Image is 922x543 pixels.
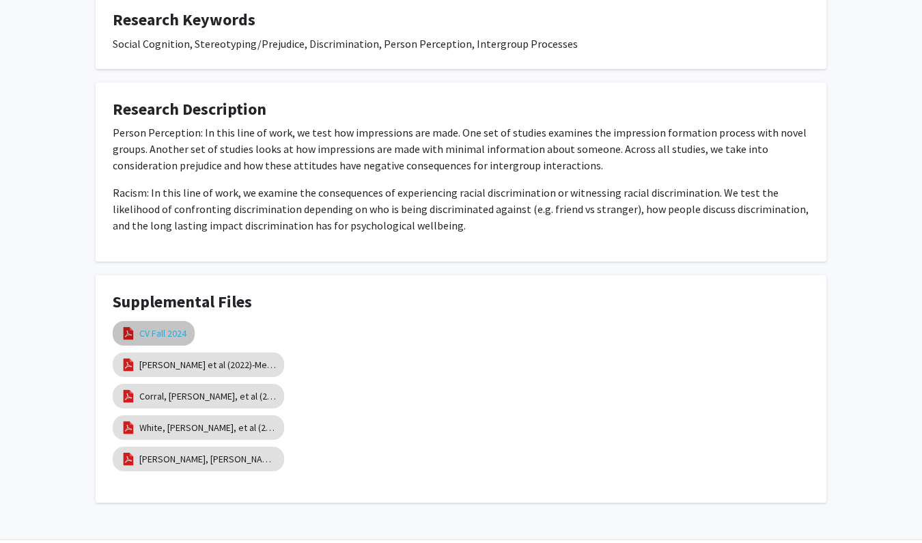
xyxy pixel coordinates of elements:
[139,452,276,467] a: [PERSON_NAME], [PERSON_NAME] et al (2025)-Racial Discrimination in Economic Decisions
[121,420,136,435] img: pdf_icon.png
[139,358,276,372] a: [PERSON_NAME] et al (2022)-Memory Consolidation & Spontaneous Impression Chapter
[139,389,276,404] a: Corral, [PERSON_NAME], et al (2024)-Prostalgia Scale Development
[121,357,136,372] img: pdf_icon.png
[113,10,809,30] h4: Research Keywords
[121,389,136,404] img: pdf_icon.png
[113,36,809,52] div: Social Cognition, Stereotyping/Prejudice, Discrimination, Person Perception, Intergroup Processes
[121,451,136,467] img: pdf_icon.png
[10,482,58,533] iframe: Chat
[139,421,276,435] a: White, [PERSON_NAME], et al (2023)-ISE and Race
[139,326,186,341] a: CV Fall 2024
[121,326,136,341] img: pdf_icon.png
[113,100,809,120] h4: Research Description
[113,292,809,312] h4: Supplemental Files
[113,184,809,234] p: Racism: In this line of work, we examine the consequences of experiencing racial discrimination o...
[113,124,809,173] p: Person Perception: In this line of work, we test how impressions are made. One set of studies exa...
